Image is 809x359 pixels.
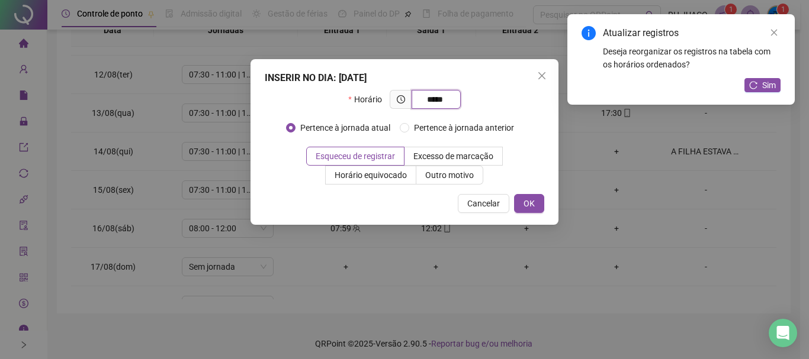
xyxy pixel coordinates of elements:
[348,90,389,109] label: Horário
[582,26,596,40] span: info-circle
[413,151,493,161] span: Excesso de marcação
[467,197,500,210] span: Cancelar
[458,194,509,213] button: Cancelar
[316,151,395,161] span: Esqueceu de registrar
[770,28,778,37] span: close
[335,170,407,180] span: Horário equivocado
[397,95,405,104] span: clock-circle
[524,197,535,210] span: OK
[537,71,547,80] span: close
[296,121,395,134] span: Pertence à jornada atual
[769,319,797,347] div: Open Intercom Messenger
[514,194,544,213] button: OK
[749,81,757,89] span: reload
[532,66,551,85] button: Close
[768,26,781,39] a: Close
[265,71,544,85] div: INSERIR NO DIA : [DATE]
[603,45,781,71] div: Deseja reorganizar os registros na tabela com os horários ordenados?
[425,170,474,180] span: Outro motivo
[744,78,781,92] button: Sim
[409,121,519,134] span: Pertence à jornada anterior
[603,26,781,40] div: Atualizar registros
[762,79,776,92] span: Sim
